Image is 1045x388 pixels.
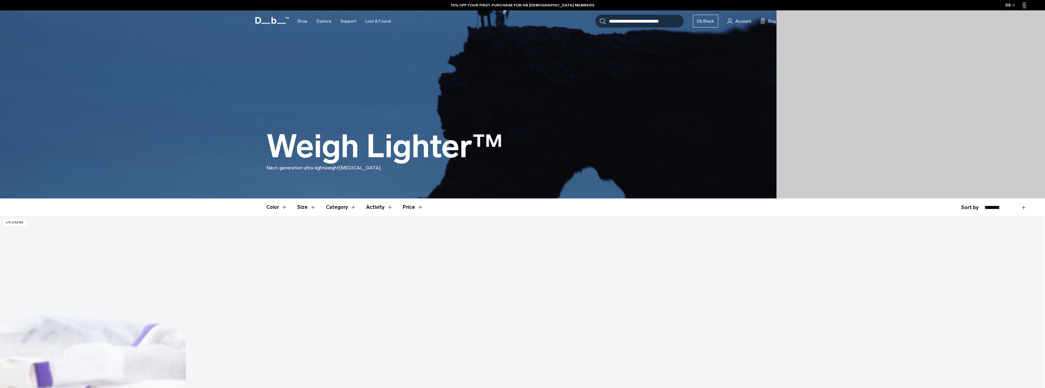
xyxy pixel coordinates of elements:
span: [MEDICAL_DATA]. [339,165,382,171]
a: Explore [317,10,331,32]
nav: Main Navigation [293,10,395,32]
button: Toggle Price [403,198,423,216]
span: Next-generation ultra-lightweight [266,165,339,171]
button: Bag [760,17,776,25]
h1: Weigh Lighter™ [266,129,503,164]
button: Toggle Filter [366,198,393,216]
button: Toggle Filter [297,198,316,216]
a: Support [341,10,356,32]
a: 10% OFF YOUR FIRST PURCHASE FOR DB [DEMOGRAPHIC_DATA] MEMBERS [451,2,594,8]
a: Lost & Found [365,10,391,32]
span: Account [735,18,751,24]
button: Toggle Filter [326,198,356,216]
a: Shop [297,10,308,32]
span: Bag [768,18,776,24]
a: Db Black [693,15,718,27]
button: Toggle Filter [266,198,287,216]
p: 470 grams [3,219,26,226]
a: Account [727,17,751,25]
